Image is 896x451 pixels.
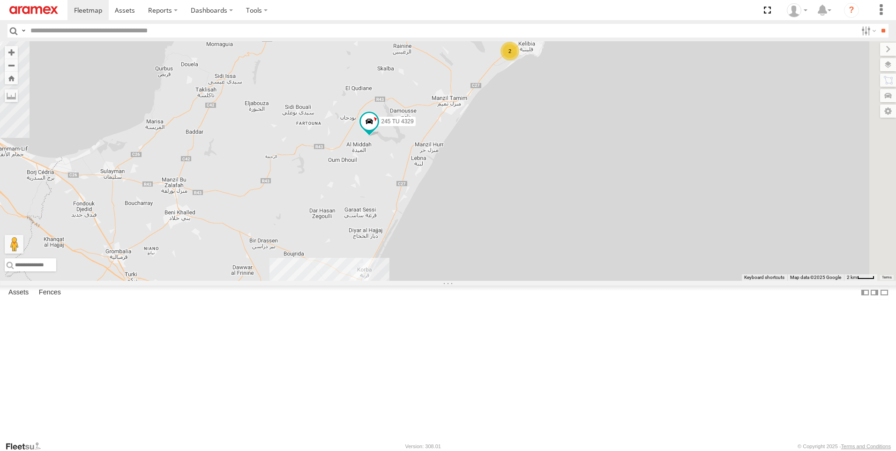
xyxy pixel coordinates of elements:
[841,443,891,449] a: Terms and Conditions
[847,275,857,280] span: 2 km
[870,286,879,299] label: Dock Summary Table to the Right
[5,46,18,59] button: Zoom in
[858,24,878,38] label: Search Filter Options
[744,274,784,281] button: Keyboard shortcuts
[784,3,811,17] div: Zied Bensalem
[880,105,896,118] label: Map Settings
[5,89,18,102] label: Measure
[381,118,414,125] span: 245 TU 4329
[798,443,891,449] div: © Copyright 2025 -
[882,276,892,279] a: Terms (opens in new tab)
[790,275,841,280] span: Map data ©2025 Google
[880,286,889,299] label: Hide Summary Table
[860,286,870,299] label: Dock Summary Table to the Left
[844,3,859,18] i: ?
[4,286,33,299] label: Assets
[500,42,519,60] div: 2
[844,274,877,281] button: Map Scale: 2 km per 33 pixels
[5,442,48,451] a: Visit our Website
[405,443,441,449] div: Version: 308.01
[5,59,18,72] button: Zoom out
[34,286,66,299] label: Fences
[9,6,58,14] img: aramex-logo.svg
[5,72,18,84] button: Zoom Home
[20,24,27,38] label: Search Query
[5,235,23,254] button: Drag Pegman onto the map to open Street View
